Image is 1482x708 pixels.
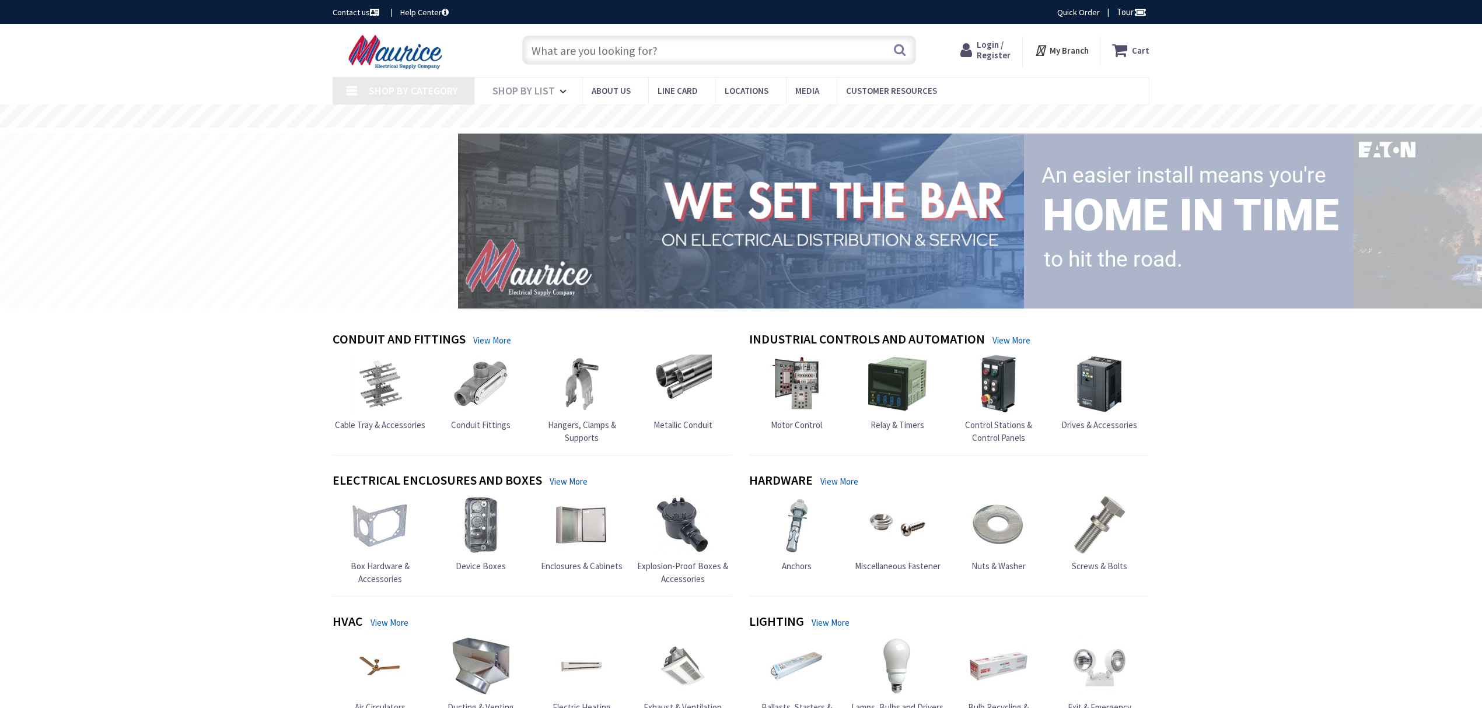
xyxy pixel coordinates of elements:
img: Maurice Electrical Supply Company [333,34,462,70]
a: View More [473,334,511,346]
a: View More [820,475,858,488]
input: What are you looking for? [522,36,916,65]
a: Device Boxes Device Boxes [452,496,510,572]
span: Media [795,85,819,96]
rs-layer: to hit the road. [1044,239,1183,280]
a: View More [550,475,588,488]
a: Screws & Bolts Screws & Bolts [1070,496,1128,572]
a: Contact us [333,6,382,18]
img: Cable Tray & Accessories [351,355,409,413]
a: View More [812,616,850,629]
span: Conduit Fittings [451,419,511,430]
a: Login / Register [960,40,1011,61]
img: 1_1.png [444,130,1029,311]
span: Nuts & Washer [971,560,1026,572]
span: Login / Register [977,39,1011,61]
span: Device Boxes [456,560,506,572]
span: About us [592,85,631,96]
h4: Industrial Controls and Automation [749,332,985,349]
h4: HVAC [333,614,363,631]
span: Tour [1117,6,1147,17]
img: Anchors [767,496,826,554]
a: Miscellaneous Fastener Miscellaneous Fastener [855,496,941,572]
a: Quick Order [1057,6,1100,18]
a: Drives & Accessories Drives & Accessories [1061,355,1137,431]
span: Metallic Conduit [653,419,712,430]
a: Relay & Timers Relay & Timers [868,355,927,431]
img: Exit & Emergency Lighting [1070,637,1128,695]
a: Hangers, Clamps & Supports Hangers, Clamps & Supports [534,355,630,444]
span: Anchors [782,560,812,572]
img: Hangers, Clamps & Supports [553,355,611,413]
a: Motor Control Motor Control [767,355,826,431]
h4: Conduit and Fittings [333,332,466,349]
strong: Cart [1132,40,1149,61]
img: Conduit Fittings [452,355,510,413]
span: Explosion-Proof Boxes & Accessories [637,560,728,584]
a: Metallic Conduit Metallic Conduit [653,355,712,431]
a: Anchors Anchors [767,496,826,572]
img: Control Stations & Control Panels [969,355,1027,413]
span: Box Hardware & Accessories [351,560,410,584]
img: Electric Heating [553,637,611,695]
img: Metallic Conduit [653,355,712,413]
div: My Branch [1034,40,1089,61]
img: Ducting & Venting [452,637,510,695]
rs-layer: An easier install means you're [1041,162,1326,189]
img: Miscellaneous Fastener [868,496,927,554]
span: Line Card [658,85,698,96]
span: Control Stations & Control Panels [965,419,1032,443]
img: Exhaust & Ventilation [653,637,712,695]
img: Air Circulators [351,637,409,695]
h4: Hardware [749,473,813,490]
span: Motor Control [771,419,822,430]
span: Drives & Accessories [1061,419,1137,430]
a: View More [370,616,408,629]
a: Conduit Fittings Conduit Fittings [451,355,511,431]
h4: Electrical Enclosures and Boxes [333,473,542,490]
rs-layer: Free Same Day Pickup at 15 Locations [635,110,848,123]
span: Locations [725,85,768,96]
a: Nuts & Washer Nuts & Washer [969,496,1027,572]
a: Cable Tray & Accessories Cable Tray & Accessories [335,355,425,431]
img: Bulb Recycling & Maintenance [969,637,1027,695]
a: View More [992,334,1030,346]
img: Lamps, Bulbs and Drivers [868,637,927,695]
a: Help Center [400,6,449,18]
img: Relay & Timers [868,355,927,413]
a: Cart [1112,40,1149,61]
a: Control Stations & Control Panels Control Stations & Control Panels [950,355,1046,444]
span: Cable Tray & Accessories [335,419,425,430]
a: Box Hardware & Accessories Box Hardware & Accessories [332,496,428,585]
a: Explosion-Proof Boxes & Accessories Explosion-Proof Boxes & Accessories [635,496,731,585]
span: Relay & Timers [871,419,924,430]
img: Device Boxes [452,496,510,554]
img: Drives & Accessories [1070,355,1128,413]
a: Enclosures & Cabinets Enclosures & Cabinets [541,496,623,572]
span: Hangers, Clamps & Supports [548,419,616,443]
img: Explosion-Proof Boxes & Accessories [653,496,712,554]
img: Motor Control [767,355,826,413]
rs-layer: Home in time [1043,188,1339,243]
h4: Lighting [749,614,804,631]
span: Shop By Category [369,84,458,97]
img: Screws & Bolts [1070,496,1128,554]
img: Box Hardware & Accessories [351,496,409,554]
span: Shop By List [492,84,555,97]
span: Screws & Bolts [1072,560,1127,572]
img: Nuts & Washer [969,496,1027,554]
img: Ballasts, Starters & Capacitors [767,637,826,695]
span: Customer Resources [846,85,937,96]
strong: My Branch [1050,45,1089,56]
span: Enclosures & Cabinets [541,560,623,572]
span: Miscellaneous Fastener [855,560,941,572]
img: Enclosures & Cabinets [553,496,611,554]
